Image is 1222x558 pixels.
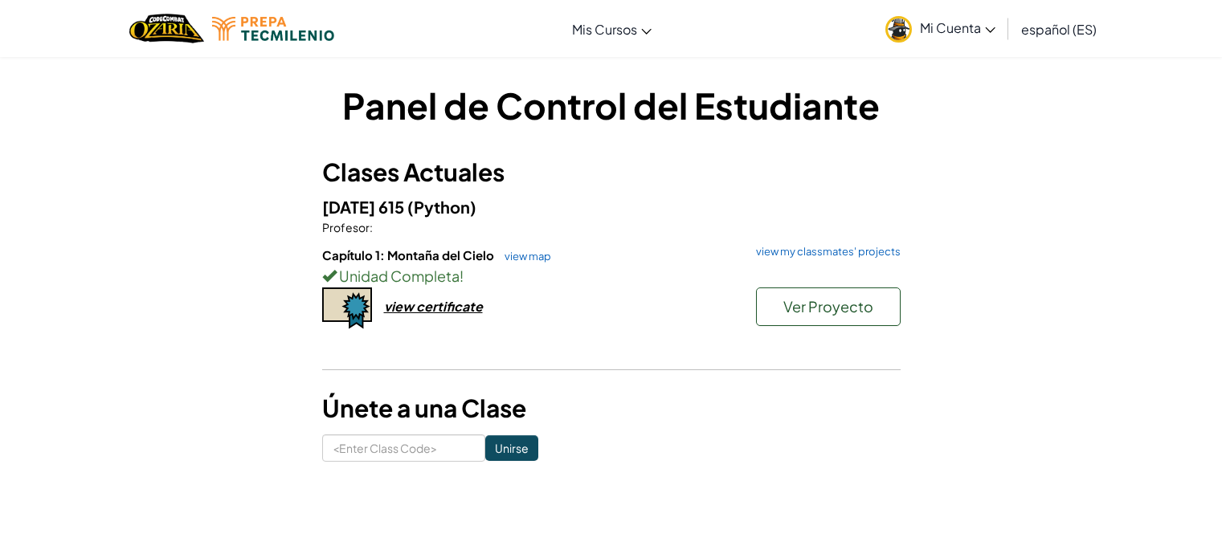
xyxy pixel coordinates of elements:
[322,154,901,190] h3: Clases Actuales
[756,287,901,326] button: Ver Proyecto
[783,297,873,316] span: Ver Proyecto
[384,298,483,315] div: view certificate
[212,17,334,41] img: Tecmilenio logo
[564,7,660,51] a: Mis Cursos
[129,12,204,45] img: Home
[322,390,901,426] h3: Únete a una Clase
[322,434,485,462] input: <Enter Class Code>
[1013,7,1105,51] a: español (ES)
[877,3,1003,54] a: Mi Cuenta
[572,21,637,38] span: Mis Cursos
[322,247,497,263] span: Capítulo 1: Montaña del Cielo
[885,16,912,43] img: avatar
[920,19,995,36] span: Mi Cuenta
[322,197,407,217] span: [DATE] 615
[129,12,204,45] a: Ozaria by CodeCombat logo
[322,287,372,329] img: certificate-icon.png
[485,435,538,461] input: Unirse
[337,267,460,285] span: Unidad Completa
[322,220,370,234] span: Profesor
[1021,21,1097,38] span: español (ES)
[497,250,551,263] a: view map
[370,220,373,234] span: :
[460,267,464,285] span: !
[407,197,476,217] span: (Python)
[322,80,901,130] h1: Panel de Control del Estudiante
[322,298,483,315] a: view certificate
[748,246,901,257] a: view my classmates' projects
